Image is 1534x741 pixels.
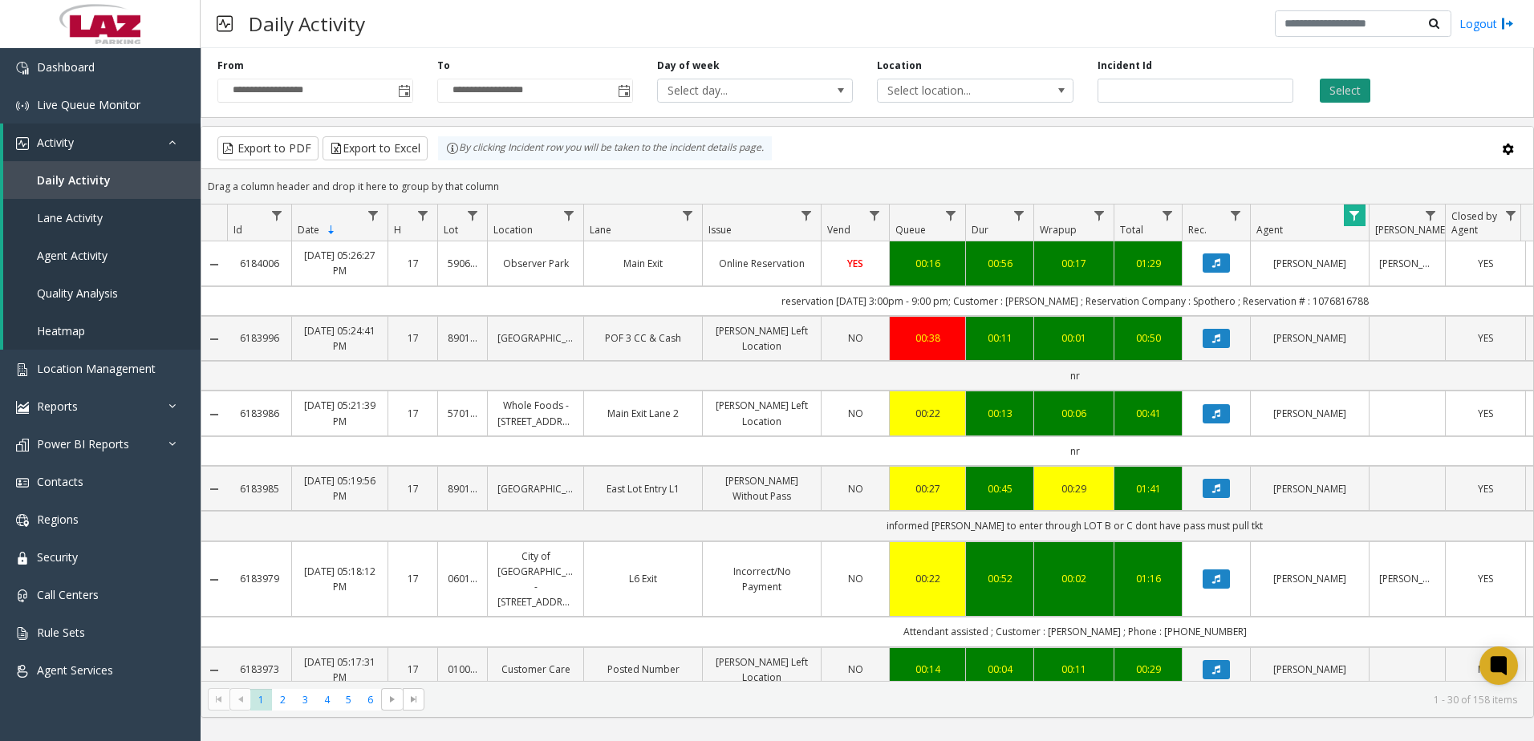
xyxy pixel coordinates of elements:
[847,257,863,270] span: YES
[37,210,103,225] span: Lane Activity
[1478,257,1493,270] span: YES
[37,474,83,489] span: Contacts
[403,688,424,711] span: Go to the last page
[448,330,477,346] a: 890140
[16,627,29,640] img: 'icon'
[37,172,111,188] span: Daily Activity
[1044,406,1104,421] a: 00:06
[1124,662,1172,677] div: 00:29
[201,333,227,346] a: Collapse Details
[16,514,29,527] img: 'icon'
[448,481,477,496] a: 890195
[408,693,420,706] span: Go to the last page
[1320,79,1370,103] button: Select
[976,662,1024,677] a: 00:04
[448,256,477,271] a: 590652
[398,481,428,496] a: 17
[831,256,879,271] a: YES
[37,97,140,112] span: Live Queue Monitor
[16,665,29,678] img: 'icon'
[1478,407,1493,420] span: YES
[497,549,574,610] a: City of [GEOGRAPHIC_DATA] - [STREET_ADDRESS]
[448,662,477,677] a: 010016
[16,439,29,451] img: 'icon'
[657,59,720,73] label: Day of week
[899,330,956,346] a: 00:38
[462,204,484,226] a: Lot Filter Menu
[448,571,477,586] a: 060133
[37,323,85,338] span: Heatmap
[201,483,227,496] a: Collapse Details
[302,564,378,594] a: [DATE] 05:18:12 PM
[972,223,988,237] span: Dur
[37,248,108,263] span: Agent Activity
[217,136,319,160] button: Export to PDF
[1188,223,1207,237] span: Rec.
[302,398,378,428] a: [DATE] 05:21:39 PM
[712,654,811,685] a: [PERSON_NAME] Left Location
[3,274,201,312] a: Quality Analysis
[796,204,818,226] a: Issue Filter Menu
[386,693,399,706] span: Go to the next page
[1375,223,1448,237] span: [PERSON_NAME]
[1124,481,1172,496] a: 01:41
[1455,330,1516,346] a: YES
[302,248,378,278] a: [DATE] 05:26:27 PM
[1044,256,1104,271] a: 00:17
[1501,15,1514,32] img: logout
[298,223,319,237] span: Date
[1044,662,1104,677] div: 00:11
[708,223,732,237] span: Issue
[877,59,922,73] label: Location
[437,59,450,73] label: To
[1124,406,1172,421] div: 00:41
[1124,256,1172,271] div: 01:29
[712,564,811,594] a: Incorrect/No Payment
[16,363,29,376] img: 'icon'
[594,481,692,496] a: East Lot Entry L1
[398,406,428,421] a: 17
[302,473,378,504] a: [DATE] 05:19:56 PM
[976,406,1024,421] a: 00:13
[237,662,282,677] a: 6183973
[594,256,692,271] a: Main Exit
[615,79,632,102] span: Toggle popup
[201,573,227,586] a: Collapse Details
[237,330,282,346] a: 6183996
[37,512,79,527] span: Regions
[1225,204,1247,226] a: Rec. Filter Menu
[1455,571,1516,586] a: YES
[1120,223,1143,237] span: Total
[590,223,611,237] span: Lane
[848,407,863,420] span: NO
[558,204,580,226] a: Location Filter Menu
[3,237,201,274] a: Agent Activity
[594,662,692,677] a: Posted Number
[976,571,1024,586] a: 00:52
[1451,209,1497,237] span: Closed by Agent
[217,59,244,73] label: From
[831,330,879,346] a: NO
[848,662,863,676] span: NO
[237,481,282,496] a: 6183985
[201,664,227,677] a: Collapse Details
[438,136,772,160] div: By clicking Incident row you will be taken to the incident details page.
[37,587,99,602] span: Call Centers
[899,662,956,677] a: 00:14
[878,79,1033,102] span: Select location...
[394,223,401,237] span: H
[325,224,338,237] span: Sortable
[16,476,29,489] img: 'icon'
[497,398,574,428] a: Whole Foods - [STREET_ADDRESS]
[272,689,294,711] span: Page 2
[1455,256,1516,271] a: YES
[16,401,29,414] img: 'icon'
[448,406,477,421] a: 570146
[497,330,574,346] a: [GEOGRAPHIC_DATA]
[1089,204,1110,226] a: Wrapup Filter Menu
[444,223,458,237] span: Lot
[594,406,692,421] a: Main Exit Lane 2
